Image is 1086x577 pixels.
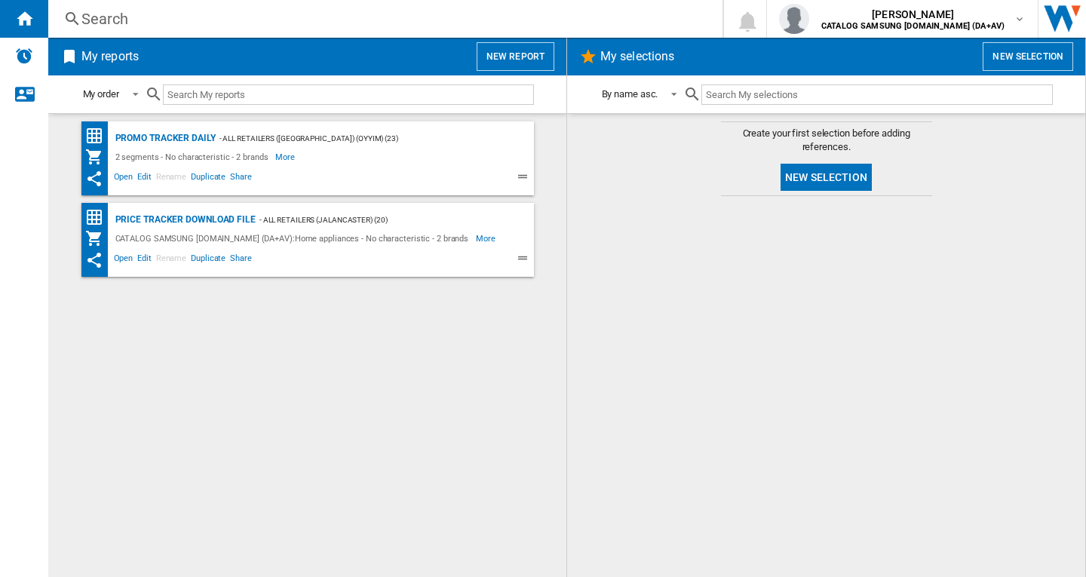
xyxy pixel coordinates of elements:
[821,7,1005,22] span: [PERSON_NAME]
[983,42,1073,71] button: New selection
[821,21,1005,31] b: CATALOG SAMSUNG [DOMAIN_NAME] (DA+AV)
[189,251,228,269] span: Duplicate
[81,8,683,29] div: Search
[85,148,112,166] div: My Assortment
[112,129,216,148] div: Promo Tracker Daily
[85,229,112,247] div: My Assortment
[15,47,33,65] img: alerts-logo.svg
[83,88,119,100] div: My order
[112,210,256,229] div: Price Tracker Download File
[163,84,534,105] input: Search My reports
[112,170,136,188] span: Open
[135,251,154,269] span: Edit
[476,229,498,247] span: More
[154,170,189,188] span: Rename
[135,170,154,188] span: Edit
[781,164,872,191] button: New selection
[112,229,477,247] div: CATALOG SAMSUNG [DOMAIN_NAME] (DA+AV):Home appliances - No characteristic - 2 brands
[154,251,189,269] span: Rename
[85,170,103,188] ng-md-icon: This report has been shared with you
[597,42,677,71] h2: My selections
[189,170,228,188] span: Duplicate
[112,148,276,166] div: 2 segments - No characteristic - 2 brands
[477,42,554,71] button: New report
[602,88,658,100] div: By name asc.
[216,129,504,148] div: - All Retailers ([GEOGRAPHIC_DATA]) (oyyim) (23)
[85,208,112,227] div: Price Matrix
[721,127,932,154] span: Create your first selection before adding references.
[228,251,254,269] span: Share
[256,210,504,229] div: - All Retailers (jalancaster) (20)
[275,148,297,166] span: More
[85,127,112,146] div: Price Matrix
[779,4,809,34] img: profile.jpg
[701,84,1052,105] input: Search My selections
[85,251,103,269] ng-md-icon: This report has been shared with you
[228,170,254,188] span: Share
[78,42,142,71] h2: My reports
[112,251,136,269] span: Open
